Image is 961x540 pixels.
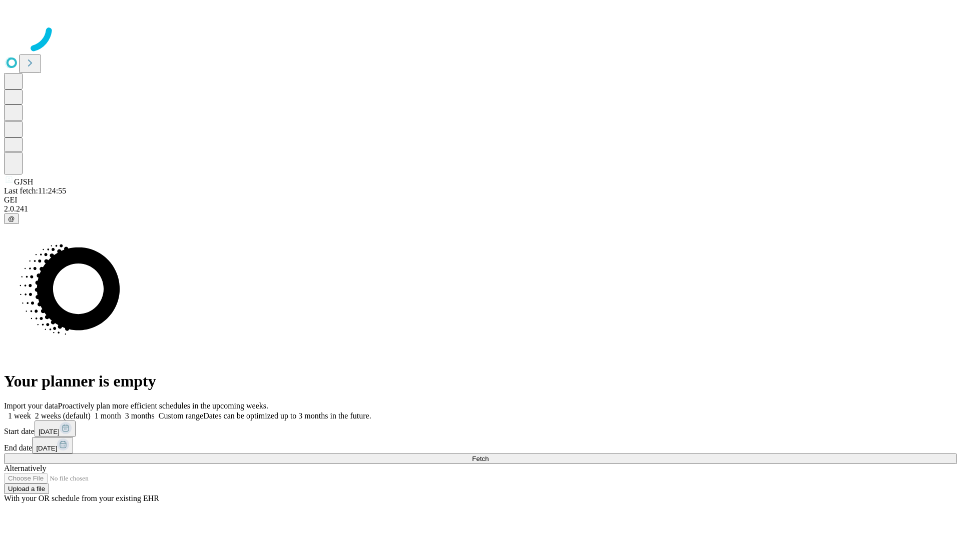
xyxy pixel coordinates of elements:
[8,411,31,420] span: 1 week
[4,186,66,195] span: Last fetch: 11:24:55
[472,455,489,462] span: Fetch
[4,437,957,453] div: End date
[14,177,33,186] span: GJSH
[125,411,155,420] span: 3 months
[4,483,49,494] button: Upload a file
[4,453,957,464] button: Fetch
[32,437,73,453] button: [DATE]
[203,411,371,420] span: Dates can be optimized up to 3 months in the future.
[4,401,58,410] span: Import your data
[4,420,957,437] div: Start date
[8,215,15,222] span: @
[95,411,121,420] span: 1 month
[58,401,268,410] span: Proactively plan more efficient schedules in the upcoming weeks.
[4,213,19,224] button: @
[4,494,159,502] span: With your OR schedule from your existing EHR
[159,411,203,420] span: Custom range
[4,372,957,390] h1: Your planner is empty
[36,444,57,452] span: [DATE]
[4,204,957,213] div: 2.0.241
[35,411,91,420] span: 2 weeks (default)
[35,420,76,437] button: [DATE]
[4,464,46,472] span: Alternatively
[39,428,60,435] span: [DATE]
[4,195,957,204] div: GEI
